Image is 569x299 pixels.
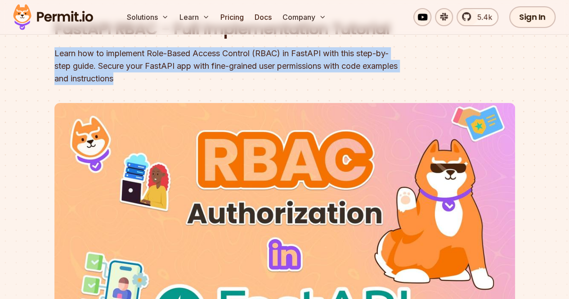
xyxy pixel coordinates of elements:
a: 5.4k [457,8,498,26]
div: Learn how to implement Role-Based Access Control (RBAC) in FastAPI with this step-by-step guide. ... [54,47,400,85]
button: Solutions [123,8,172,26]
button: Company [279,8,330,26]
a: Sign In [509,6,556,28]
a: Pricing [217,8,247,26]
img: Permit logo [9,2,97,32]
a: Docs [251,8,275,26]
span: 5.4k [472,12,492,22]
button: Learn [176,8,213,26]
h1: FastAPI RBAC - Full Implementation Tutorial [54,18,400,40]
